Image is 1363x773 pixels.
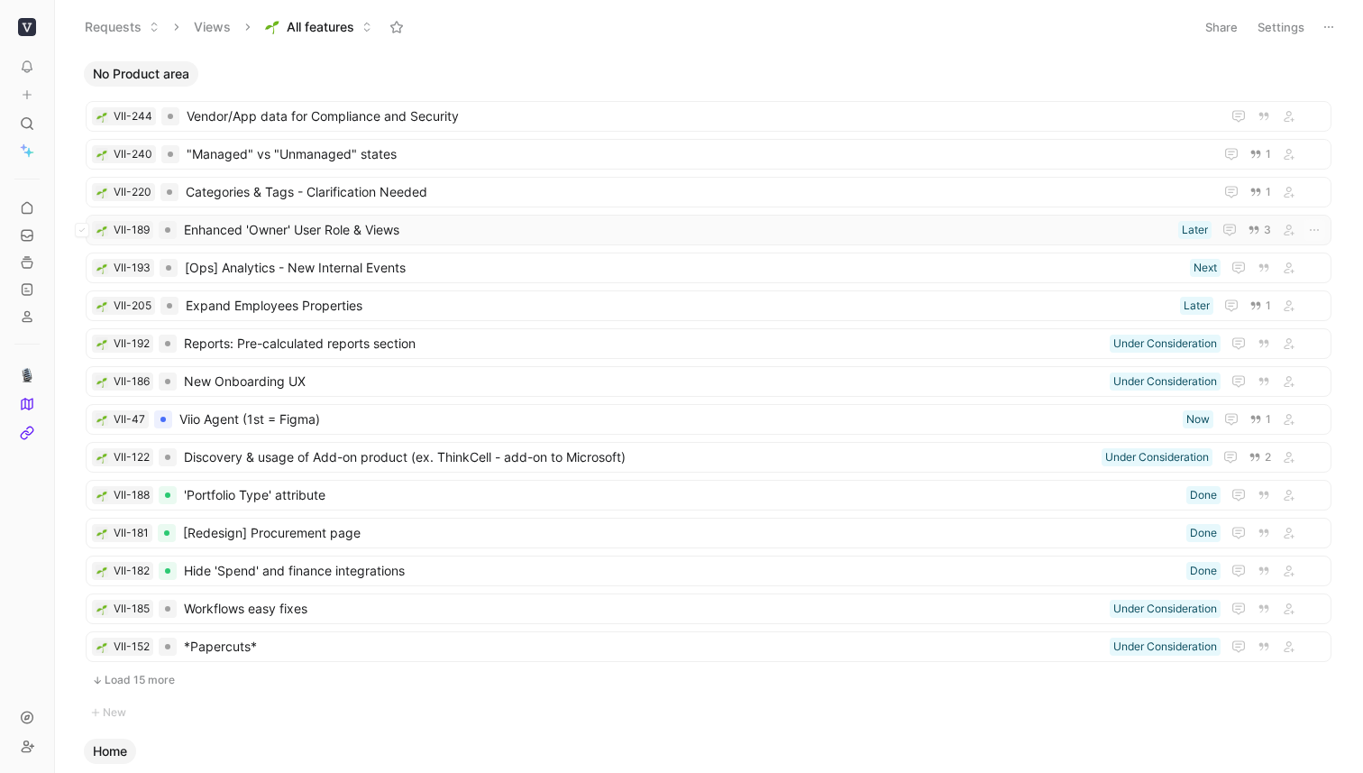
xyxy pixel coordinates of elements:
[96,263,107,274] img: 🌱
[184,598,1102,620] span: Workflows easy fixes
[114,183,151,201] div: VII-220
[114,600,150,618] div: VII-185
[1197,14,1246,40] button: Share
[96,150,107,161] img: 🌱
[77,14,168,41] button: Requests
[86,669,1331,691] button: Load 15 more
[86,101,1331,132] a: 🌱VII-244Vendor/App data for Compliance and Security
[96,188,107,198] img: 🌱
[96,375,108,388] div: 🌱
[114,448,150,466] div: VII-122
[1194,259,1217,277] div: Next
[96,148,108,161] button: 🌱
[96,299,108,312] button: 🌱
[96,603,108,615] div: 🌱
[114,410,145,428] div: VII-47
[86,518,1331,548] a: 🌱VII-181[Redesign] Procurement pageDone
[96,337,108,350] button: 🌱
[114,638,150,656] div: VII-152
[86,366,1331,397] a: 🌱VII-186New Onboarding UXUnder Consideration
[1265,452,1271,463] span: 2
[114,221,150,239] div: VII-189
[96,186,108,198] button: 🌱
[183,522,1179,544] span: [Redesign] Procurement page
[185,257,1183,279] span: [Ops] Analytics - New Internal Events
[1245,447,1275,467] button: 2
[96,413,108,426] button: 🌱
[86,328,1331,359] a: 🌱VII-192Reports: Pre-calculated reports sectionUnder Consideration
[1246,182,1275,202] button: 1
[86,177,1331,207] a: 🌱VII-220Categories & Tags - Clarification Needed1
[96,604,107,615] img: 🌱
[96,377,107,388] img: 🌱
[84,739,136,764] button: Home
[1266,187,1271,198] span: 1
[96,529,107,539] img: 🌱
[20,368,34,382] img: 🎙️
[1246,296,1275,316] button: 1
[1190,562,1217,580] div: Done
[114,107,152,125] div: VII-244
[86,290,1331,321] a: 🌱VII-205Expand Employees PropertiesLater1
[86,594,1331,624] a: 🌱VII-185Workflows easy fixesUnder Consideration
[96,491,107,502] img: 🌱
[114,486,150,504] div: VII-188
[96,224,108,236] button: 🌱
[1249,14,1313,40] button: Settings
[96,565,108,577] button: 🌱
[114,524,149,542] div: VII-181
[96,489,108,502] button: 🌱
[1190,486,1217,504] div: Done
[93,742,127,760] span: Home
[96,415,107,426] img: 🌱
[14,344,40,446] div: 🎙️
[86,631,1331,662] a: 🌱VII-152*Papercuts*Under Consideration
[96,451,108,464] button: 🌱
[96,453,107,464] img: 🌱
[96,339,107,350] img: 🌱
[114,297,151,315] div: VII-205
[96,301,107,312] img: 🌱
[86,556,1331,586] a: 🌱VII-182Hide 'Spend' and finance integrationsDone
[86,139,1331,170] a: 🌱VII-240"Managed" vs "Unmanaged" states1
[187,106,1221,127] span: Vendor/App data for Compliance and Security
[265,20,279,34] img: 🌱
[96,527,108,539] button: 🌱
[184,560,1179,582] span: Hide 'Spend' and finance integrations
[1182,221,1208,239] div: Later
[1264,225,1271,235] span: 3
[257,14,380,41] button: 🌱All features
[96,112,107,123] img: 🌱
[184,636,1102,658] span: *Papercuts*
[1113,335,1217,353] div: Under Consideration
[96,262,108,274] button: 🌱
[96,566,107,577] img: 🌱
[86,215,1331,245] a: 🌱VII-189Enhanced 'Owner' User Role & ViewsLater3
[84,61,198,87] button: No Product area
[96,110,108,123] button: 🌱
[86,442,1331,473] a: 🌱VII-122Discovery & usage of Add-on product (ex. ThinkCell - add-on to Microsoft)Under Considerat...
[1244,220,1275,240] button: 3
[1184,297,1210,315] div: Later
[114,562,150,580] div: VII-182
[184,371,1102,392] span: New Onboarding UX
[86,404,1331,435] a: 🌱VII-47Viio Agent (1st = Figma)Now1
[1266,300,1271,311] span: 1
[184,333,1102,354] span: Reports: Pre-calculated reports section
[114,373,150,391] div: VII-186
[1190,524,1217,542] div: Done
[84,702,1333,723] button: New
[114,335,150,353] div: VII-192
[184,219,1171,241] span: Enhanced 'Owner' User Role & Views
[1113,638,1217,656] div: Under Consideration
[93,65,189,83] span: No Product area
[96,640,108,653] div: 🌱
[114,145,152,163] div: VII-240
